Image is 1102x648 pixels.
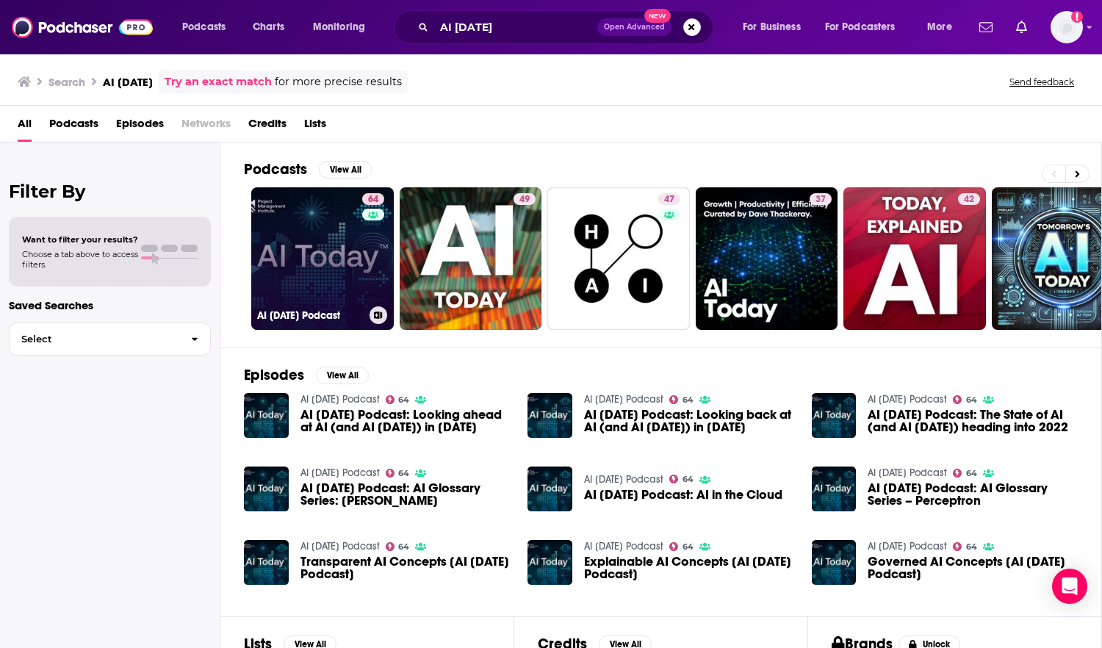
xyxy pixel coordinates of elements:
button: open menu [172,15,245,39]
a: AI Today Podcast [584,540,663,552]
img: Governed AI Concepts [AI Today Podcast] [812,540,857,585]
h3: Search [48,75,85,89]
button: Open AdvancedNew [597,18,671,36]
button: open menu [917,15,970,39]
span: AI [DATE] Podcast: The State of AI (and AI [DATE]) heading into 2022 [868,408,1078,433]
span: Networks [181,112,231,142]
img: User Profile [1051,11,1083,43]
a: 64 [669,395,694,404]
a: 47 [547,187,690,330]
span: More [927,17,952,37]
a: Podchaser - Follow, Share and Rate Podcasts [12,13,153,41]
span: AI [DATE] Podcast: Looking ahead at AI (and AI [DATE]) in [DATE] [300,408,511,433]
a: AI Today Podcast [868,393,947,406]
span: Monitoring [313,17,365,37]
a: Show notifications dropdown [1010,15,1033,40]
img: AI Today Podcast: AI Glossary Series: AI Winters [244,467,289,511]
span: For Business [743,17,801,37]
span: AI [DATE] Podcast: AI Glossary Series – Perceptron [868,482,1078,507]
a: 42 [843,187,986,330]
button: View All [319,161,372,179]
a: 42 [958,193,980,205]
span: 64 [683,476,694,483]
span: Explainable AI Concepts [AI [DATE] Podcast] [584,555,794,580]
a: All [18,112,32,142]
span: New [644,9,671,23]
a: 49 [514,193,536,205]
a: Governed AI Concepts [AI Today Podcast] [868,555,1078,580]
button: View All [316,367,369,384]
a: AI Today Podcast: AI in the Cloud [584,489,782,501]
a: AI Today Podcast: AI Glossary Series: AI Winters [300,482,511,507]
span: AI [DATE] Podcast: Looking back at AI (and AI [DATE]) in [DATE] [584,408,794,433]
img: Transparent AI Concepts [AI Today Podcast] [244,540,289,585]
a: AI Today Podcast [584,473,663,486]
a: 49 [400,187,542,330]
span: Podcasts [49,112,98,142]
span: For Podcasters [825,17,896,37]
a: 37 [696,187,838,330]
a: Explainable AI Concepts [AI Today Podcast] [584,555,794,580]
a: 64 [953,469,977,478]
a: AI Today Podcast: AI Glossary Series – Perceptron [868,482,1078,507]
span: 64 [398,470,409,477]
h2: Filter By [9,181,211,202]
img: AI Today Podcast: The State of AI (and AI Today) heading into 2022 [812,393,857,438]
h2: Podcasts [244,160,307,179]
button: open menu [732,15,819,39]
a: AI Today Podcast [300,467,380,479]
a: AI Today Podcast [868,540,947,552]
span: 47 [664,192,674,207]
span: 64 [683,544,694,550]
a: 64 [953,542,977,551]
h3: AI [DATE] [103,75,153,89]
img: AI Today Podcast: AI in the Cloud [527,467,572,511]
input: Search podcasts, credits, & more... [434,15,597,39]
span: AI [DATE] Podcast: AI in the Cloud [584,489,782,501]
img: Explainable AI Concepts [AI Today Podcast] [527,540,572,585]
span: Charts [253,17,284,37]
a: Try an exact match [165,73,272,90]
span: Podcasts [182,17,226,37]
a: AI Today Podcast [584,393,663,406]
p: Saved Searches [9,298,211,312]
div: Search podcasts, credits, & more... [408,10,727,44]
img: AI Today Podcast: Looking ahead at AI (and AI Today) in 2024 [244,393,289,438]
span: 64 [398,544,409,550]
a: EpisodesView All [244,366,369,384]
button: open menu [303,15,384,39]
a: 64 [362,193,384,205]
button: Select [9,323,211,356]
a: 64 [953,395,977,404]
a: AI Today Podcast [300,540,380,552]
span: 64 [683,397,694,403]
a: Charts [243,15,293,39]
span: 37 [815,192,826,207]
span: AI [DATE] Podcast: AI Glossary Series: [PERSON_NAME] [300,482,511,507]
a: 64 [386,469,410,478]
a: 47 [658,193,680,205]
span: 64 [966,397,977,403]
a: 64 [386,395,410,404]
a: Show notifications dropdown [973,15,998,40]
img: AI Today Podcast: Looking back at AI (and AI Today) in 2021 [527,393,572,438]
span: 49 [519,192,530,207]
a: AI Today Podcast: Looking back at AI (and AI Today) in 2021 [584,408,794,433]
span: Transparent AI Concepts [AI [DATE] Podcast] [300,555,511,580]
a: Episodes [116,112,164,142]
a: Credits [248,112,287,142]
a: 64AI [DATE] Podcast [251,187,394,330]
h2: Episodes [244,366,304,384]
span: Logged in as KSMolly [1051,11,1083,43]
span: Select [10,334,179,344]
span: Open Advanced [604,24,665,31]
